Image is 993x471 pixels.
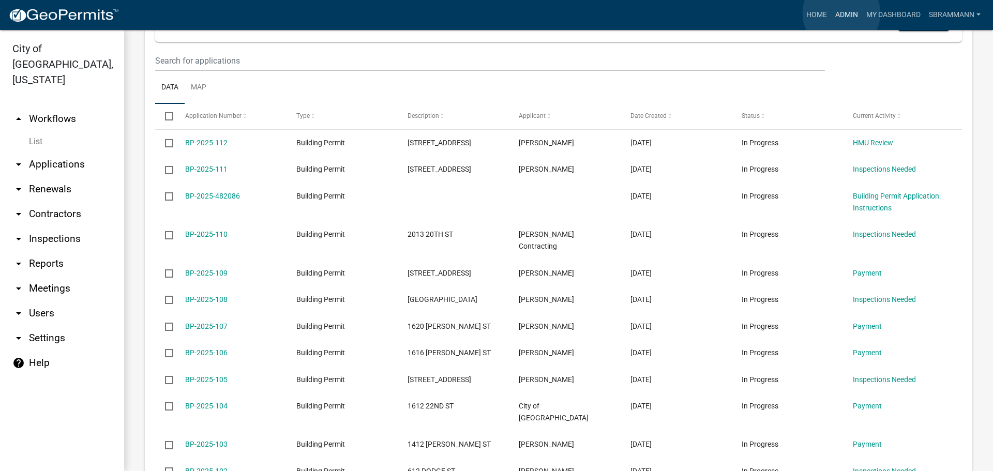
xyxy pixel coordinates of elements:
[630,322,652,330] span: 09/08/2025
[408,348,491,357] span: 1616 BALDWIN ST
[519,440,574,448] span: Douglas
[519,375,574,384] span: Randy M Chamberlain
[296,165,345,173] span: Building Permit
[853,348,882,357] a: Payment
[742,139,778,147] span: In Progress
[742,348,778,357] span: In Progress
[742,230,778,238] span: In Progress
[630,295,652,303] span: 09/08/2025
[296,348,345,357] span: Building Permit
[296,192,345,200] span: Building Permit
[408,230,453,238] span: 2013 20TH ST
[296,139,345,147] span: Building Permit
[630,440,652,448] span: 08/21/2025
[12,183,25,195] i: arrow_drop_down
[853,269,882,277] a: Payment
[155,71,185,104] a: Data
[630,112,667,119] span: Date Created
[155,50,825,71] input: Search for applications
[509,104,620,129] datatable-header-cell: Applicant
[185,112,242,119] span: Application Number
[742,322,778,330] span: In Progress
[408,375,471,384] span: 407 11TH ST
[398,104,509,129] datatable-header-cell: Description
[853,440,882,448] a: Payment
[742,440,778,448] span: In Progress
[185,230,228,238] a: BP-2025-110
[12,257,25,270] i: arrow_drop_down
[519,269,574,277] span: Ryan Eggerss
[630,375,652,384] span: 08/28/2025
[296,112,310,119] span: Type
[630,192,652,200] span: 09/22/2025
[12,332,25,344] i: arrow_drop_down
[287,104,398,129] datatable-header-cell: Type
[519,165,574,173] span: David Hansen
[408,139,471,147] span: 1707 W PARK ST
[853,139,893,147] a: HMU Review
[185,348,228,357] a: BP-2025-106
[296,295,345,303] span: Building Permit
[742,192,778,200] span: In Progress
[519,230,574,250] span: Baxter Contracting
[12,158,25,171] i: arrow_drop_down
[742,375,778,384] span: In Progress
[630,269,652,277] span: 09/09/2025
[296,269,345,277] span: Building Permit
[168,12,212,31] a: + Filter
[185,322,228,330] a: BP-2025-107
[185,295,228,303] a: BP-2025-108
[853,112,896,119] span: Current Activity
[742,295,778,303] span: In Progress
[853,165,916,173] a: Inspections Needed
[185,269,228,277] a: BP-2025-109
[898,12,949,31] button: Columns
[12,357,25,369] i: help
[630,230,652,238] span: 09/18/2025
[519,112,546,119] span: Applicant
[630,165,652,173] span: 09/22/2025
[519,402,589,422] span: City of Harlan
[185,71,213,104] a: Map
[296,375,345,384] span: Building Permit
[12,307,25,320] i: arrow_drop_down
[853,230,916,238] a: Inspections Needed
[630,139,652,147] span: 09/22/2025
[853,375,916,384] a: Inspections Needed
[519,322,574,330] span: Laura Lee
[620,104,731,129] datatable-header-cell: Date Created
[408,295,477,303] span: 911 industrial ave
[175,104,286,129] datatable-header-cell: Application Number
[630,348,652,357] span: 09/08/2025
[732,104,843,129] datatable-header-cell: Status
[296,230,345,238] span: Building Permit
[185,192,240,200] a: BP-2025-482086
[519,348,574,357] span: Laura Lee
[843,104,954,129] datatable-header-cell: Current Activity
[853,402,882,410] a: Payment
[185,139,228,147] a: BP-2025-112
[742,165,778,173] span: In Progress
[853,295,916,303] a: Inspections Needed
[408,269,471,277] span: 2510 12TH ST
[155,104,175,129] datatable-header-cell: Select
[862,5,925,25] a: My Dashboard
[408,165,471,173] span: 1112 HILL ST
[185,402,228,410] a: BP-2025-104
[853,322,882,330] a: Payment
[408,402,454,410] span: 1612 22ND ST
[296,402,345,410] span: Building Permit
[802,5,831,25] a: Home
[853,192,941,212] a: Building Permit Application: Instructions
[12,282,25,295] i: arrow_drop_down
[12,233,25,245] i: arrow_drop_down
[742,112,760,119] span: Status
[408,440,491,448] span: 1412 BALDWIN ST
[12,208,25,220] i: arrow_drop_down
[630,402,652,410] span: 08/25/2025
[296,322,345,330] span: Building Permit
[185,165,228,173] a: BP-2025-111
[831,5,862,25] a: Admin
[519,139,574,147] span: David Christensen
[925,5,985,25] a: SBrammann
